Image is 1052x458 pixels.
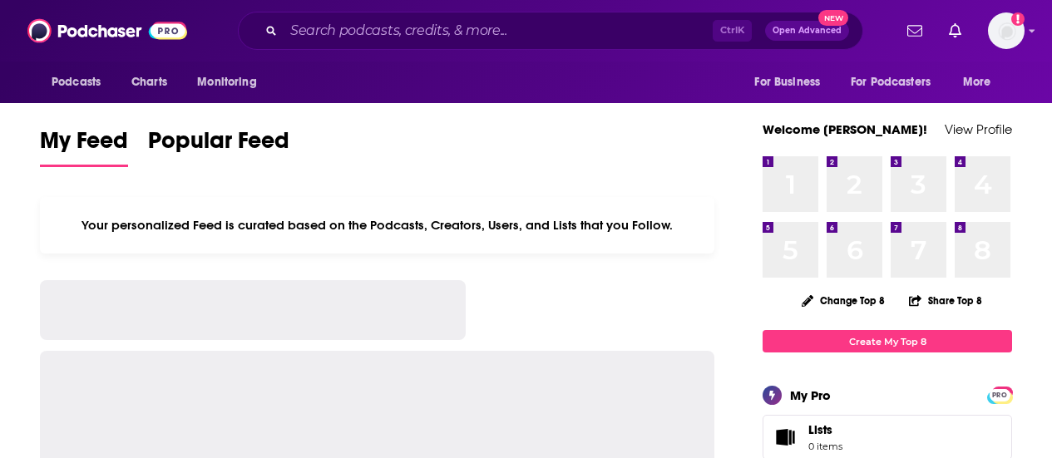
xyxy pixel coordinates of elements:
[901,17,929,45] a: Show notifications dropdown
[743,66,841,98] button: open menu
[40,197,714,254] div: Your personalized Feed is curated based on the Podcasts, Creators, Users, and Lists that you Follow.
[765,21,849,41] button: Open AdvancedNew
[763,121,927,137] a: Welcome [PERSON_NAME]!
[951,66,1012,98] button: open menu
[988,12,1025,49] span: Logged in as ahusic2015
[40,66,122,98] button: open menu
[768,426,802,449] span: Lists
[131,71,167,94] span: Charts
[148,126,289,167] a: Popular Feed
[792,290,895,311] button: Change Top 8
[990,389,1010,401] span: PRO
[284,17,713,44] input: Search podcasts, credits, & more...
[942,17,968,45] a: Show notifications dropdown
[238,12,863,50] div: Search podcasts, credits, & more...
[790,387,831,403] div: My Pro
[40,126,128,167] a: My Feed
[1011,12,1025,26] svg: Add a profile image
[808,441,842,452] span: 0 items
[945,121,1012,137] a: View Profile
[808,422,832,437] span: Lists
[773,27,842,35] span: Open Advanced
[52,71,101,94] span: Podcasts
[840,66,955,98] button: open menu
[185,66,278,98] button: open menu
[990,388,1010,401] a: PRO
[988,12,1025,49] img: User Profile
[963,71,991,94] span: More
[908,284,983,317] button: Share Top 8
[988,12,1025,49] button: Show profile menu
[27,15,187,47] img: Podchaser - Follow, Share and Rate Podcasts
[763,330,1012,352] a: Create My Top 8
[808,422,842,437] span: Lists
[40,126,128,165] span: My Feed
[818,10,848,26] span: New
[197,71,256,94] span: Monitoring
[713,20,752,42] span: Ctrl K
[148,126,289,165] span: Popular Feed
[121,66,177,98] a: Charts
[754,71,820,94] span: For Business
[851,71,931,94] span: For Podcasters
